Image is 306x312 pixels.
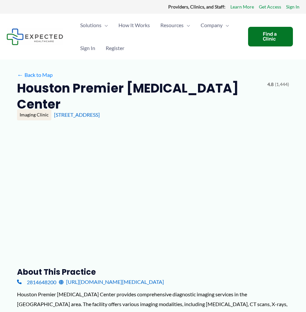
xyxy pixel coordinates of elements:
span: Sign In [80,37,95,60]
a: ←Back to Map [17,70,53,80]
a: SolutionsMenu Toggle [75,14,113,37]
a: Find a Clinic [248,27,293,46]
span: How It Works [118,14,150,37]
a: Register [100,37,130,60]
span: (1,444) [275,80,289,89]
span: Register [106,37,124,60]
nav: Primary Site Navigation [75,14,242,60]
a: Sign In [75,37,100,60]
a: [STREET_ADDRESS] [54,112,100,118]
h2: Houston Premier [MEDICAL_DATA] Center [17,80,262,113]
span: Menu Toggle [184,14,190,37]
span: Menu Toggle [101,14,108,37]
span: Solutions [80,14,101,37]
span: Company [201,14,223,37]
a: ResourcesMenu Toggle [155,14,195,37]
span: 4.8 [267,80,274,89]
a: CompanyMenu Toggle [195,14,234,37]
a: [URL][DOMAIN_NAME][MEDICAL_DATA] [59,277,164,287]
span: Menu Toggle [223,14,229,37]
a: Get Access [259,3,281,11]
span: Resources [160,14,184,37]
img: Expected Healthcare Logo - side, dark font, small [7,28,63,45]
span: ← [17,72,23,78]
a: 2814648200 [17,277,56,287]
div: Imaging Clinic [17,109,51,120]
h3: About this practice [17,267,289,277]
a: Sign In [286,3,299,11]
a: Learn More [230,3,254,11]
strong: Providers, Clinics, and Staff: [168,4,225,9]
a: How It Works [113,14,155,37]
